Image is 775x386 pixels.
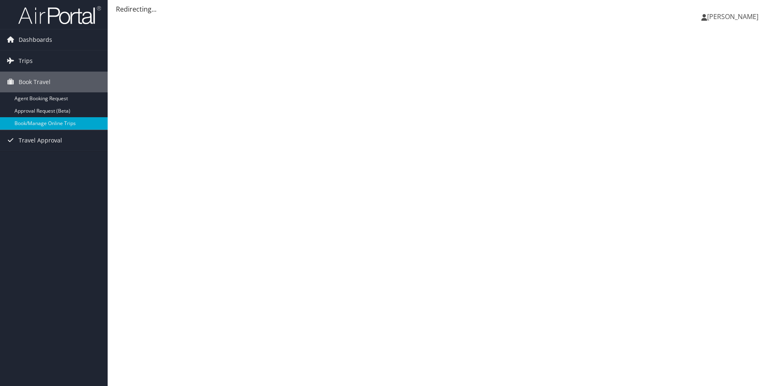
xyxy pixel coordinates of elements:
[19,29,52,50] span: Dashboards
[707,12,758,21] span: [PERSON_NAME]
[19,72,51,92] span: Book Travel
[116,4,767,14] div: Redirecting...
[19,130,62,151] span: Travel Approval
[18,5,101,25] img: airportal-logo.png
[701,4,767,29] a: [PERSON_NAME]
[19,51,33,71] span: Trips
